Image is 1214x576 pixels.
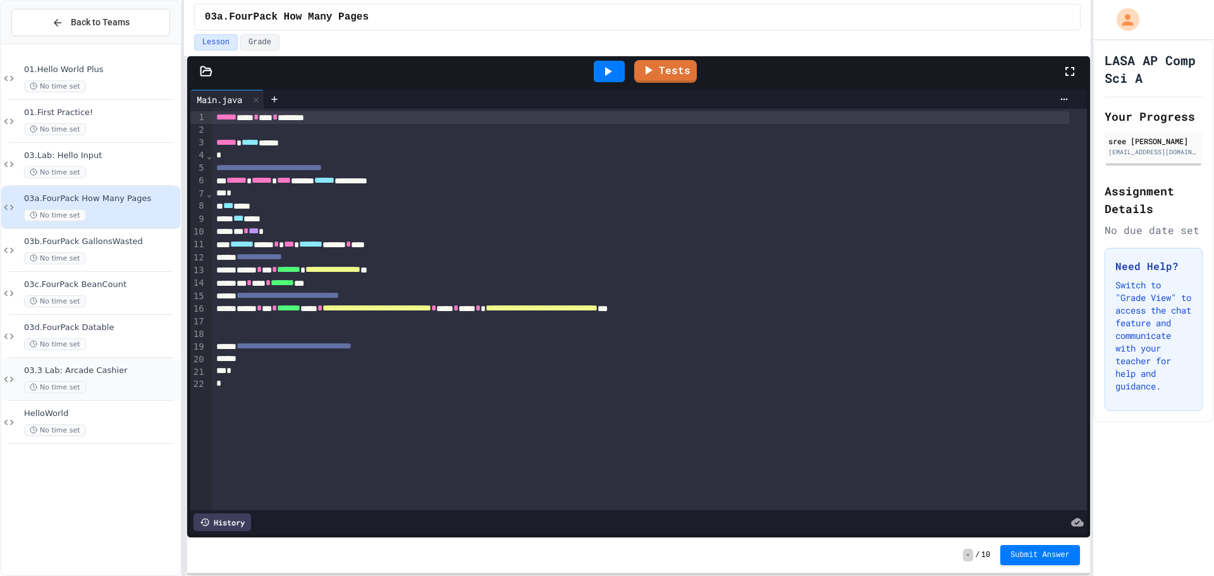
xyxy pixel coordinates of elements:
[190,213,206,226] div: 9
[24,64,178,75] span: 01.Hello World Plus
[190,124,206,137] div: 2
[1000,545,1080,565] button: Submit Answer
[190,137,206,149] div: 3
[190,290,206,303] div: 15
[190,93,248,106] div: Main.java
[24,236,178,247] span: 03b.FourPack GallonsWasted
[190,175,206,187] div: 6
[24,338,86,350] span: No time set
[1108,147,1199,157] div: [EMAIL_ADDRESS][DOMAIN_NAME]
[190,188,206,200] div: 7
[1105,223,1203,238] div: No due date set
[24,150,178,161] span: 03.Lab: Hello Input
[24,107,178,118] span: 01.First Practice!
[190,252,206,264] div: 12
[24,424,86,436] span: No time set
[24,252,86,264] span: No time set
[1115,259,1192,274] h3: Need Help?
[24,381,86,393] span: No time set
[190,366,206,379] div: 21
[206,150,212,161] span: Fold line
[190,353,206,366] div: 20
[1115,279,1192,393] p: Switch to "Grade View" to access the chat feature and communicate with your teacher for help and ...
[1105,182,1203,218] h2: Assignment Details
[190,162,206,175] div: 5
[1103,5,1143,34] div: My Account
[24,166,86,178] span: No time set
[24,322,178,333] span: 03d.FourPack Datable
[194,34,238,51] button: Lesson
[205,9,369,25] span: 03a.FourPack How Many Pages
[190,226,206,238] div: 10
[190,277,206,290] div: 14
[206,188,212,199] span: Fold line
[24,365,178,376] span: 03.3 Lab: Arcade Cashier
[1105,51,1203,87] h1: LASA AP Comp Sci A
[24,209,86,221] span: No time set
[1105,107,1203,125] h2: Your Progress
[71,16,130,29] span: Back to Teams
[190,111,206,124] div: 1
[190,90,264,109] div: Main.java
[190,316,206,328] div: 17
[11,9,170,36] button: Back to Teams
[1010,550,1070,560] span: Submit Answer
[190,378,206,391] div: 22
[190,238,206,251] div: 11
[190,200,206,212] div: 8
[24,408,178,419] span: HelloWorld
[190,149,206,162] div: 4
[190,264,206,277] div: 13
[24,193,178,204] span: 03a.FourPack How Many Pages
[190,341,206,353] div: 19
[634,60,697,83] a: Tests
[193,513,251,531] div: History
[24,295,86,307] span: No time set
[976,550,980,560] span: /
[981,550,990,560] span: 10
[963,549,972,561] span: -
[24,80,86,92] span: No time set
[24,279,178,290] span: 03c.FourPack BeanCount
[190,328,206,341] div: 18
[240,34,279,51] button: Grade
[190,303,206,316] div: 16
[24,123,86,135] span: No time set
[1108,135,1199,147] div: sree [PERSON_NAME]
